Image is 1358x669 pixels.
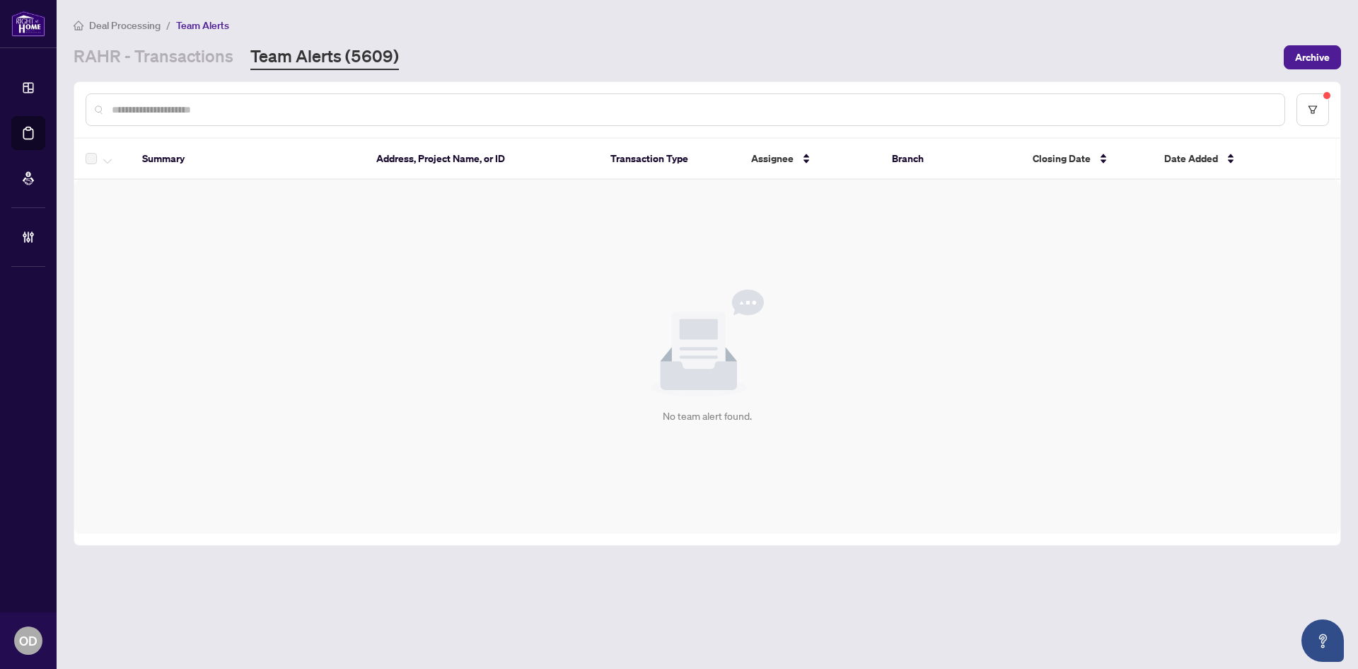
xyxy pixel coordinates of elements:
[1308,105,1318,115] span: filter
[651,290,764,397] img: Null State Icon
[74,45,233,70] a: RAHR - Transactions
[1033,151,1091,166] span: Closing Date
[166,17,170,33] li: /
[1301,619,1344,662] button: Open asap
[365,139,599,180] th: Address, Project Name, or ID
[881,139,1021,180] th: Branch
[1164,151,1218,166] span: Date Added
[74,21,83,30] span: home
[663,408,752,424] div: No team alert found.
[740,139,881,180] th: Assignee
[176,19,229,32] span: Team Alerts
[1153,139,1322,180] th: Date Added
[1021,139,1153,180] th: Closing Date
[19,631,37,651] span: OD
[1295,46,1330,69] span: Archive
[89,19,161,32] span: Deal Processing
[751,151,794,166] span: Assignee
[1296,93,1329,126] button: filter
[599,139,740,180] th: Transaction Type
[1284,45,1341,69] button: Archive
[250,45,399,70] a: Team Alerts (5609)
[11,11,45,37] img: logo
[131,139,365,180] th: Summary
